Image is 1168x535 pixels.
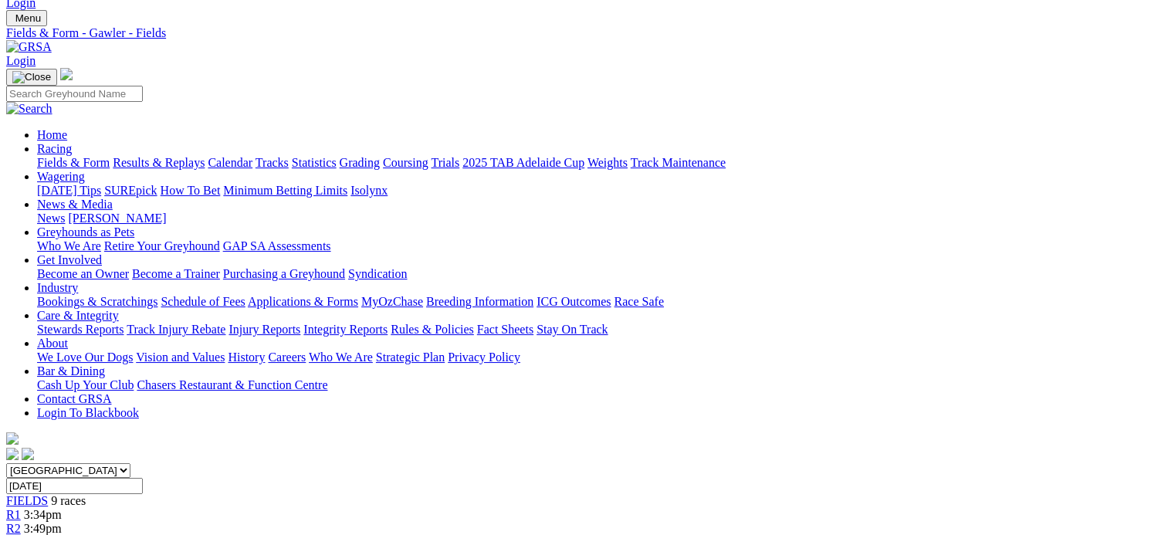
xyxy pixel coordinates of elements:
[37,128,67,141] a: Home
[6,448,19,460] img: facebook.svg
[228,350,265,364] a: History
[537,295,611,308] a: ICG Outcomes
[462,156,584,169] a: 2025 TAB Adelaide Cup
[37,225,134,239] a: Greyhounds as Pets
[223,239,331,252] a: GAP SA Assessments
[426,295,533,308] a: Breeding Information
[132,267,220,280] a: Become a Trainer
[431,156,459,169] a: Trials
[268,350,306,364] a: Careers
[37,156,110,169] a: Fields & Form
[6,478,143,494] input: Select date
[37,198,113,211] a: News & Media
[137,378,327,391] a: Chasers Restaurant & Function Centre
[24,508,62,521] span: 3:34pm
[537,323,608,336] a: Stay On Track
[37,281,78,294] a: Industry
[6,494,48,507] a: FIELDS
[361,295,423,308] a: MyOzChase
[256,156,289,169] a: Tracks
[350,184,388,197] a: Isolynx
[6,26,1162,40] a: Fields & Form - Gawler - Fields
[60,68,73,80] img: logo-grsa-white.png
[6,86,143,102] input: Search
[6,54,36,67] a: Login
[223,184,347,197] a: Minimum Betting Limits
[229,323,300,336] a: Injury Reports
[68,212,166,225] a: [PERSON_NAME]
[37,156,1162,170] div: Racing
[51,494,86,507] span: 9 races
[309,350,373,364] a: Who We Are
[37,323,124,336] a: Stewards Reports
[37,170,85,183] a: Wagering
[127,323,225,336] a: Track Injury Rebate
[161,295,245,308] a: Schedule of Fees
[340,156,380,169] a: Grading
[37,212,1162,225] div: News & Media
[37,309,119,322] a: Care & Integrity
[348,267,407,280] a: Syndication
[24,522,62,535] span: 3:49pm
[113,156,205,169] a: Results & Replays
[383,156,428,169] a: Coursing
[37,184,101,197] a: [DATE] Tips
[376,350,445,364] a: Strategic Plan
[37,239,101,252] a: Who We Are
[22,448,34,460] img: twitter.svg
[37,406,139,419] a: Login To Blackbook
[391,323,474,336] a: Rules & Policies
[136,350,225,364] a: Vision and Values
[292,156,337,169] a: Statistics
[15,12,41,24] span: Menu
[37,239,1162,253] div: Greyhounds as Pets
[6,69,57,86] button: Toggle navigation
[208,156,252,169] a: Calendar
[12,71,51,83] img: Close
[37,350,133,364] a: We Love Our Dogs
[37,378,134,391] a: Cash Up Your Club
[161,184,221,197] a: How To Bet
[477,323,533,336] a: Fact Sheets
[6,10,47,26] button: Toggle navigation
[448,350,520,364] a: Privacy Policy
[37,253,102,266] a: Get Involved
[104,239,220,252] a: Retire Your Greyhound
[248,295,358,308] a: Applications & Forms
[37,392,111,405] a: Contact GRSA
[37,142,72,155] a: Racing
[104,184,157,197] a: SUREpick
[37,323,1162,337] div: Care & Integrity
[37,337,68,350] a: About
[587,156,628,169] a: Weights
[37,212,65,225] a: News
[6,102,52,116] img: Search
[37,295,1162,309] div: Industry
[6,508,21,521] a: R1
[37,267,1162,281] div: Get Involved
[37,267,129,280] a: Become an Owner
[631,156,726,169] a: Track Maintenance
[37,295,157,308] a: Bookings & Scratchings
[37,364,105,378] a: Bar & Dining
[6,522,21,535] a: R2
[37,350,1162,364] div: About
[614,295,663,308] a: Race Safe
[6,40,52,54] img: GRSA
[223,267,345,280] a: Purchasing a Greyhound
[37,184,1162,198] div: Wagering
[6,432,19,445] img: logo-grsa-white.png
[37,378,1162,392] div: Bar & Dining
[303,323,388,336] a: Integrity Reports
